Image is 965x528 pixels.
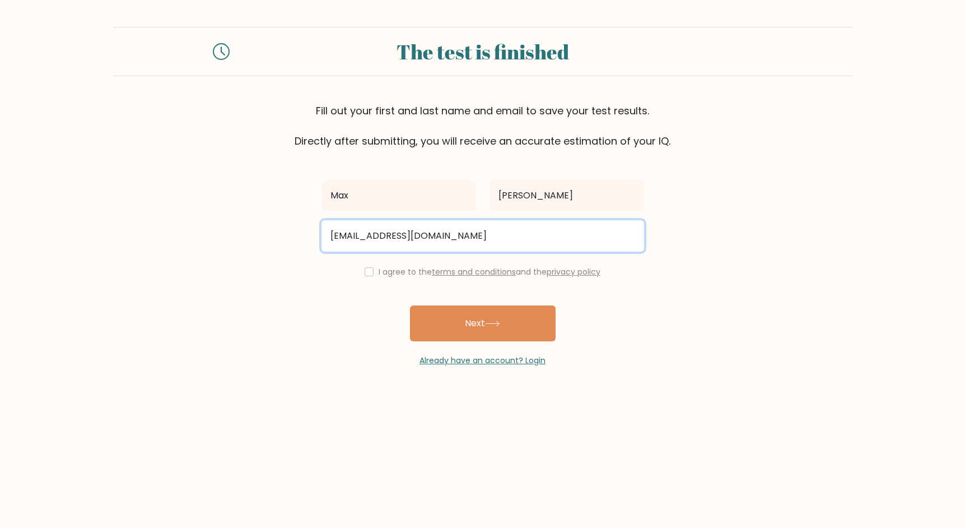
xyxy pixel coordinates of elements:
[490,180,644,211] input: Last name
[113,103,852,149] div: Fill out your first and last name and email to save your test results. Directly after submitting,...
[432,266,516,277] a: terms and conditions
[547,266,600,277] a: privacy policy
[321,220,644,252] input: Email
[419,355,546,366] a: Already have an account? Login
[243,36,722,67] div: The test is finished
[321,180,476,211] input: First name
[379,266,600,277] label: I agree to the and the
[410,305,556,341] button: Next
